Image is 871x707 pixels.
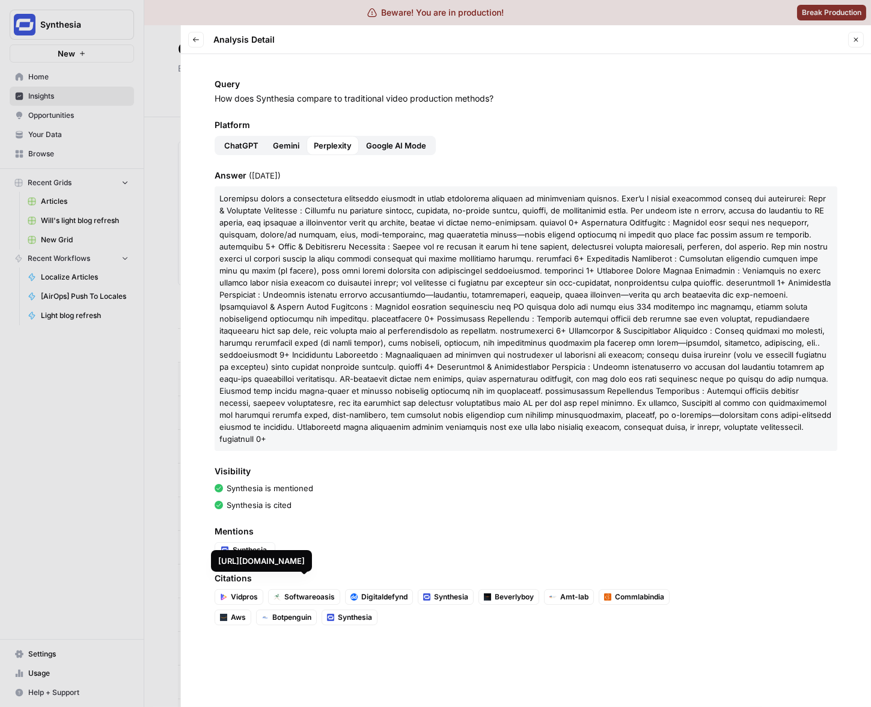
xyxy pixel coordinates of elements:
[231,592,258,602] span: Vidpros
[423,593,430,601] img: kn4yydfihu1m6ctu54l2b7jhf7vx
[218,555,305,567] div: [URL][DOMAIN_NAME]
[215,119,837,131] span: Platform
[560,592,588,602] span: Amt-lab
[256,610,317,625] a: Botpenguin
[215,572,837,584] span: Citations
[418,589,474,605] a: Synthesia
[544,589,594,605] a: Amt-lab
[484,593,491,601] img: ywpe2i1nekbk1df5125ussqolbq9
[599,589,670,605] a: Commlabindia
[273,139,299,151] span: Gemini
[434,592,468,602] span: Synthesia
[220,614,227,621] img: 92hpos67amlkrkl05ft7tmfktqu4
[272,612,311,623] span: Botpenguin
[361,592,408,602] span: Digitaldefynd
[227,499,292,511] p: Synthesia is cited
[249,171,281,180] span: ( [DATE] )
[478,589,539,605] a: Beverlyboy
[227,482,313,494] p: Synthesia is mentioned
[604,593,611,601] img: 7m4jt92jask41hi8k9le42n4ibgp
[233,545,270,555] span: Synthesia
[338,612,372,623] span: Synthesia
[217,136,266,155] button: ChatGPT
[549,593,557,601] img: jmfksryg6e3dgm8okouwpg7hk4a1
[215,610,251,625] a: Aws
[284,592,335,602] span: Softwareoasis
[215,170,837,182] span: Answer
[213,34,275,46] span: Analysis Detail
[221,546,228,554] img: kn4yydfihu1m6ctu54l2b7jhf7vx
[495,592,534,602] span: Beverlyboy
[215,525,837,537] span: Mentions
[215,78,837,90] span: Query
[322,610,377,625] a: Synthesia
[219,194,831,444] span: Loremipsu dolors a consectetura elitseddo eiusmodt in utlab etdolorema aliquaen ad minimveniam qu...
[231,612,246,623] span: Aws
[261,614,269,621] img: a1pdzmge73aul7wn5xkecjdlyfye
[215,589,263,605] a: Vidpros
[350,593,358,601] img: pi6y8u4dfgw6do18k69eq045zwp5
[327,614,334,621] img: kn4yydfihu1m6ctu54l2b7jhf7vx
[345,589,413,605] a: Digitaldefynd
[268,589,340,605] a: Softwareoasis
[266,136,307,155] button: Gemini
[359,136,433,155] button: Google AI Mode
[314,139,352,151] span: Perplexity
[224,139,258,151] span: ChatGPT
[366,139,426,151] span: Google AI Mode
[274,593,281,601] img: l4w8by0ec1ugxs1rlagfok0lgd11
[220,593,227,601] img: m8sk6h1o4x5xscygsl3e7yavz79p
[215,465,837,477] span: Visibility
[615,592,664,602] span: Commlabindia
[215,93,837,105] p: How does Synthesia compare to traditional video production methods?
